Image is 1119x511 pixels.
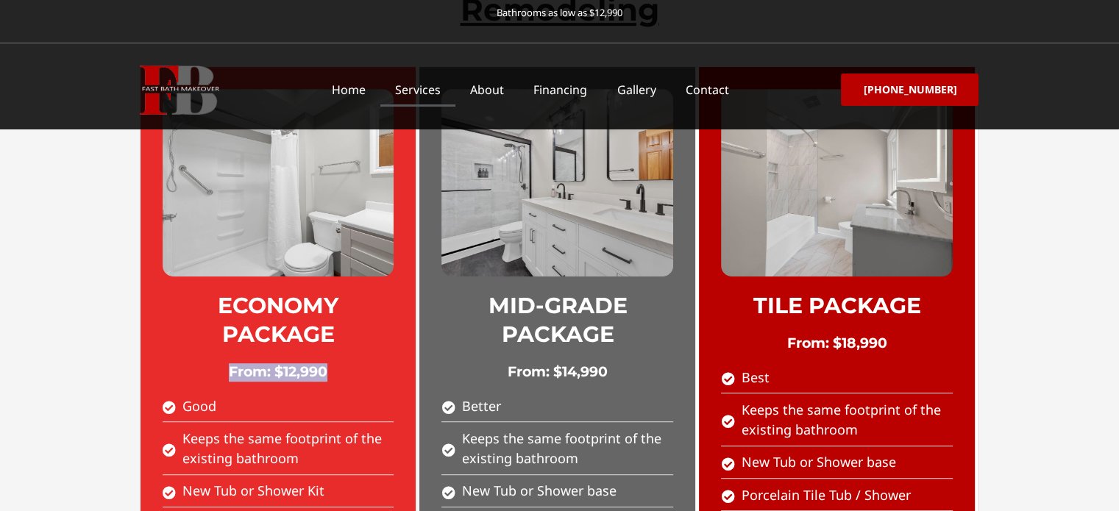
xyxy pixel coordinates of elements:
[841,74,978,106] a: [PHONE_NUMBER]
[458,396,501,416] span: Better
[441,363,673,382] h2: From: $14,990
[163,291,394,349] h2: ECONOMY PACKAGE
[455,73,519,107] a: About
[179,396,216,416] span: Good
[721,335,953,353] h2: From: $18,990
[602,73,670,107] a: Gallery
[738,485,911,505] span: Porcelain Tile Tub / Shower
[738,400,953,440] span: Keeps the same footprint of the existing bathroom
[721,291,953,320] h2: TILE PACKAGE
[738,368,770,387] span: Best
[458,429,673,468] span: Keeps the same footprint of the existing bathroom
[140,65,219,115] img: Fast Bath Makeover icon
[179,429,394,468] span: Keeps the same footprint of the existing bathroom
[738,452,896,472] span: New Tub or Shower base
[863,85,956,95] span: [PHONE_NUMBER]
[519,73,602,107] a: Financing
[670,73,743,107] a: Contact
[380,73,455,107] a: Services
[458,481,617,501] span: New Tub or Shower base
[317,73,380,107] a: Home
[179,481,324,501] span: New Tub or Shower Kit
[441,291,673,349] h2: MID-GRADE PACKAGE
[163,363,394,382] h2: From: $12,990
